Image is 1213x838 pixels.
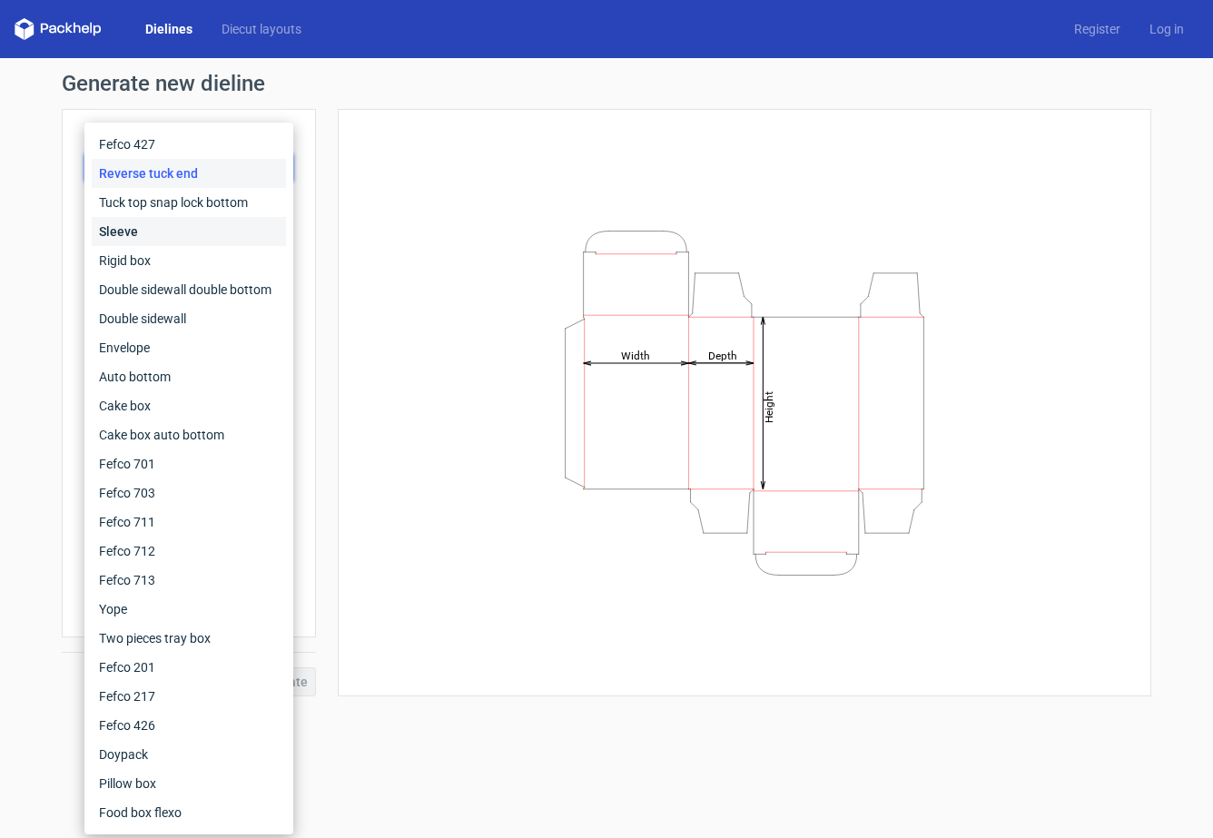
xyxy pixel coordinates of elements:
[62,73,1151,94] h1: Generate new dieline
[1135,20,1198,38] a: Log in
[92,420,286,449] div: Cake box auto bottom
[92,275,286,304] div: Double sidewall double bottom
[708,349,737,361] tspan: Depth
[92,449,286,478] div: Fefco 701
[621,349,650,361] tspan: Width
[92,478,286,508] div: Fefco 703
[92,159,286,188] div: Reverse tuck end
[92,740,286,769] div: Doypack
[92,188,286,217] div: Tuck top snap lock bottom
[763,390,775,422] tspan: Height
[1060,20,1135,38] a: Register
[92,304,286,333] div: Double sidewall
[207,20,316,38] a: Diecut layouts
[92,362,286,391] div: Auto bottom
[131,20,207,38] a: Dielines
[92,653,286,682] div: Fefco 201
[92,130,286,159] div: Fefco 427
[92,566,286,595] div: Fefco 713
[92,246,286,275] div: Rigid box
[92,508,286,537] div: Fefco 711
[92,624,286,653] div: Two pieces tray box
[92,798,286,827] div: Food box flexo
[92,537,286,566] div: Fefco 712
[92,391,286,420] div: Cake box
[92,711,286,740] div: Fefco 426
[92,595,286,624] div: Yope
[92,333,286,362] div: Envelope
[92,682,286,711] div: Fefco 217
[92,217,286,246] div: Sleeve
[92,769,286,798] div: Pillow box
